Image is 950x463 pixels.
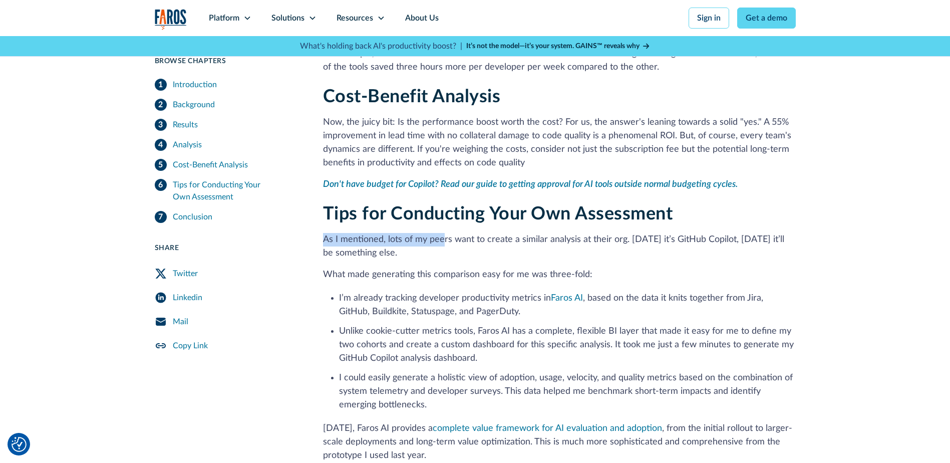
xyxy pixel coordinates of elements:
a: Introduction [155,75,299,95]
li: I’m already tracking developer productivity metrics in , based on the data it knits together from... [339,292,796,319]
div: Twitter [173,268,198,280]
p: What's holding back AI's productivity boost? | [300,40,462,52]
a: bakeoff [498,49,532,58]
a: LinkedIn Share [155,286,299,310]
h2: Cost-Benefit Analysis [323,86,796,108]
strong: It’s not the model—it’s your system. GAINS™ reveals why [466,43,640,50]
a: It’s not the model—it’s your system. GAINS™ reveals why [466,41,651,52]
img: Logo of the analytics and reporting company Faros. [155,9,187,30]
img: Revisit consent button [12,437,27,452]
a: Copy Link [155,334,299,358]
a: Conclusion [155,207,299,227]
div: Share [155,243,299,254]
div: Background [173,99,215,111]
button: Cookie Settings [12,437,27,452]
a: Get a demo [737,8,796,29]
div: Tips for Conducting Your Own Assessment [173,179,299,203]
h2: Tips for Conducting Your Own Assessment [323,203,796,225]
div: Mail [173,316,188,328]
a: Results [155,115,299,135]
a: Tips for Conducting Your Own Assessment [155,175,299,207]
div: Analysis [173,139,202,151]
div: Solutions [271,12,304,24]
div: Results [173,119,198,131]
p: Now, the juicy bit: Is the performance boost worth the cost? For us, the answer's leaning towards... [323,116,796,170]
li: I could easily generate a holistic view of adoption, usage, velocity, and quality metrics based o... [339,371,796,412]
div: Cost-Benefit Analysis [173,159,248,171]
a: Analysis [155,135,299,155]
a: home [155,9,187,30]
li: Unlike cookie-cutter metrics tools, Faros AI has a complete, flexible BI layer that made it easy ... [339,325,796,365]
a: Faros AI [551,294,583,303]
div: Resources [337,12,373,24]
div: Conclusion [173,211,212,223]
a: complete value framework for AI evaluation and adoption [433,424,662,433]
a: Don't have budget for Copilot? Read our guide to getting approval for AI tools outside normal bud... [323,180,738,189]
a: Twitter Share [155,262,299,286]
p: As I mentioned, lots of my peers want to create a similar analysis at their org. [DATE] it’s GitH... [323,233,796,260]
p: What made generating this comparison easy for me was three-fold: [323,268,796,282]
a: Mail Share [155,310,299,334]
a: Sign in [689,8,729,29]
a: Background [155,95,299,115]
div: Browse Chapters [155,56,299,67]
div: Copy Link [173,340,208,352]
p: [DATE], Faros AI provides a , from the initial rollout to larger-scale deployments and long-term ... [323,422,796,462]
a: Cost-Benefit Analysis [155,155,299,175]
div: Linkedin [173,292,202,304]
div: Platform [209,12,239,24]
div: Introduction [173,79,217,91]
